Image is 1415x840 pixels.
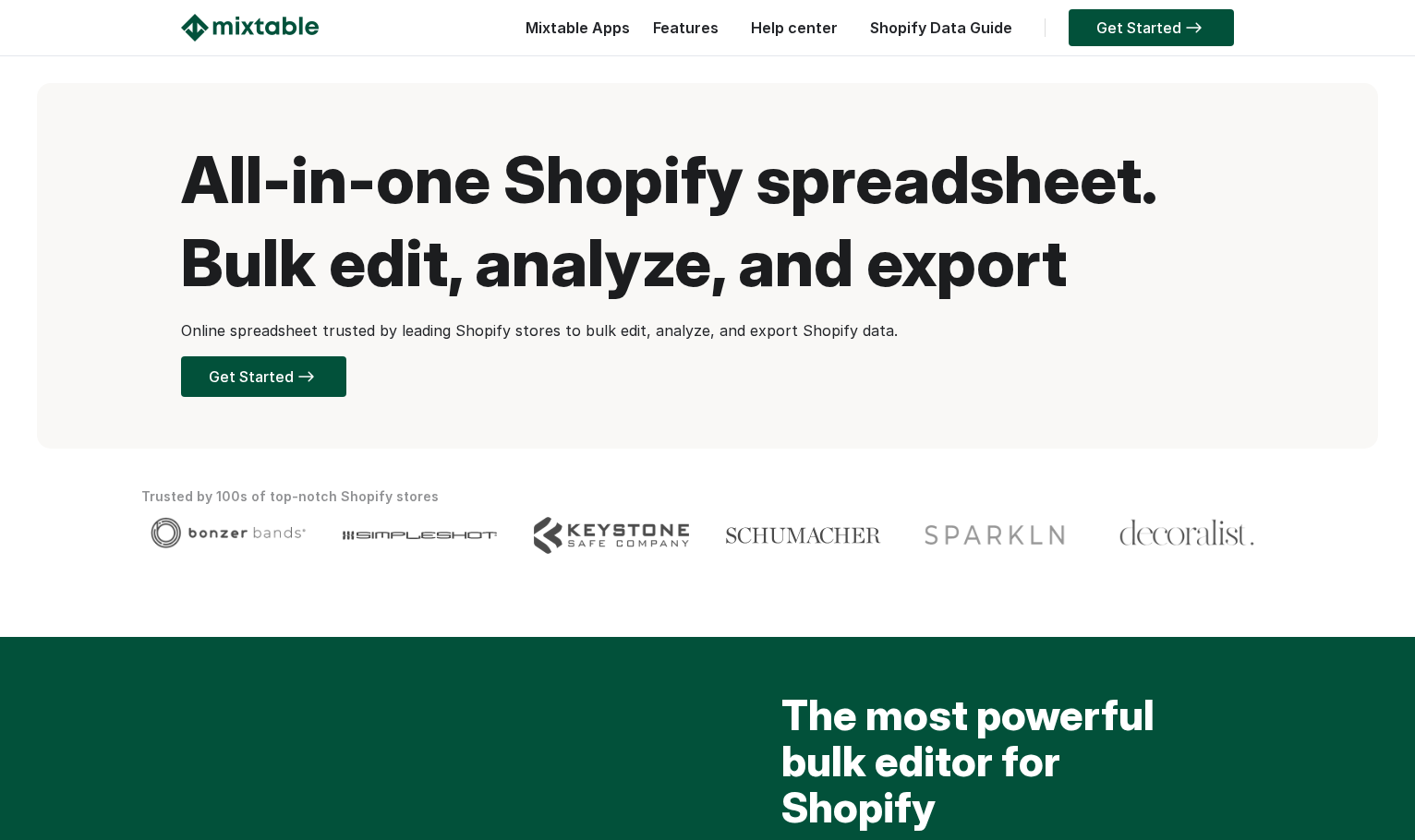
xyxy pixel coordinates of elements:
[1181,22,1206,33] img: arrow-right.svg
[534,517,689,554] img: Client logo
[781,692,1197,840] h2: The most powerful bulk editor for Shopify
[141,486,1274,508] div: Trusted by 100s of top-notch Shopify stores
[181,356,346,397] a: Get Started
[644,18,728,37] a: Features
[742,18,847,37] a: Help center
[151,517,306,548] img: Client logo
[343,517,498,554] img: Client logo
[1119,517,1255,549] img: Client logo
[861,18,1022,37] a: Shopify Data Guide
[726,517,881,554] img: Client logo
[181,138,1234,305] h1: All-in-one Shopify spreadsheet. Bulk edit, analyze, and export
[918,517,1073,554] img: Client logo
[516,14,630,51] div: Mixtable Apps
[181,14,319,42] img: Mixtable logo
[294,371,319,382] img: arrow-right.svg
[181,319,1234,342] p: Online spreadsheet trusted by leading Shopify stores to bulk edit, analyze, and export Shopify data.
[1069,9,1234,46] a: Get Started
